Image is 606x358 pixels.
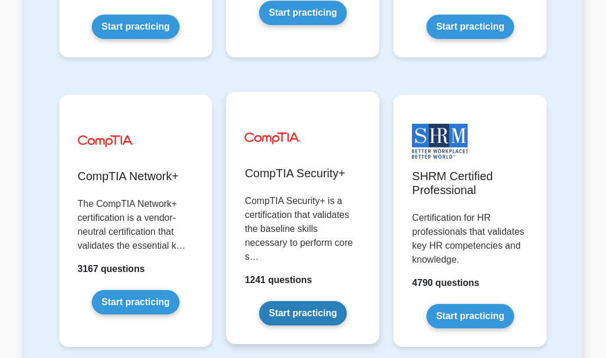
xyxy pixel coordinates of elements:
a: Start practicing [92,15,180,39]
a: Start practicing [426,15,514,39]
a: Start practicing [92,290,180,314]
a: Start practicing [426,304,514,328]
a: Start practicing [259,301,347,325]
a: Start practicing [259,1,347,25]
